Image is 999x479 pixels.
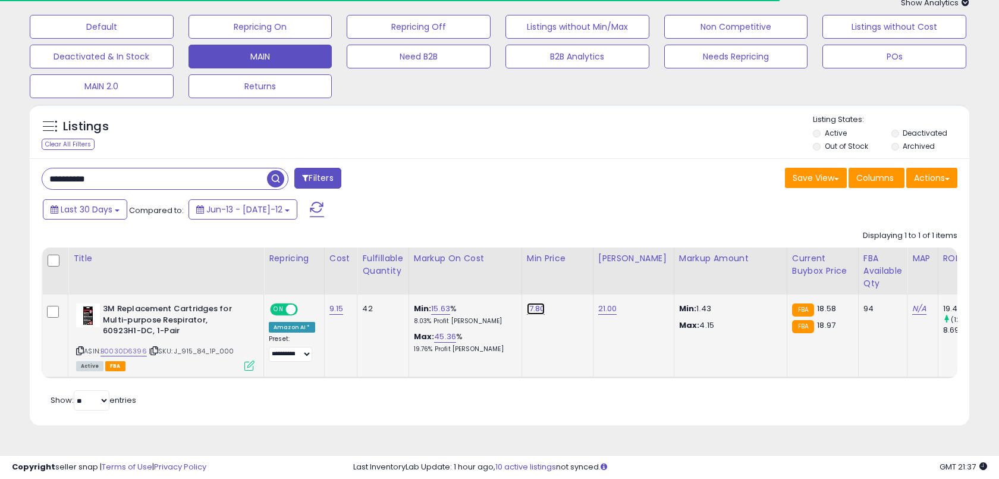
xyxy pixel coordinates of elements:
[943,303,991,314] div: 19.4%
[76,303,255,370] div: ASIN:
[271,305,286,315] span: ON
[103,303,247,340] b: 3M Replacement Cartridges for Multi-purpose Respirator, 60923H1-DC, 1-Pair
[943,325,991,336] div: 8.69%
[505,15,649,39] button: Listings without Min/Max
[903,141,935,151] label: Archived
[189,74,332,98] button: Returns
[785,168,847,188] button: Save View
[43,199,127,220] button: Last 30 Days
[527,252,588,265] div: Min Price
[269,252,319,265] div: Repricing
[414,252,517,265] div: Markup on Cost
[100,346,147,356] a: B0030D6396
[329,303,344,315] a: 9.15
[105,361,125,371] span: FBA
[856,172,894,184] span: Columns
[347,45,491,68] button: Need B2B
[912,252,932,265] div: MAP
[76,361,103,371] span: All listings currently available for purchase on Amazon
[849,168,904,188] button: Columns
[154,461,206,472] a: Privacy Policy
[817,320,835,331] span: 18.97
[63,118,109,135] h5: Listings
[903,128,947,138] label: Deactivated
[149,346,234,356] span: | SKU: J_915_84_1P_000
[598,303,617,315] a: 21.00
[825,141,868,151] label: Out of Stock
[414,303,432,314] b: Min:
[951,315,983,324] small: (123.25%)
[792,303,814,317] small: FBA
[269,335,315,362] div: Preset:
[102,461,152,472] a: Terms of Use
[73,252,259,265] div: Title
[906,168,957,188] button: Actions
[505,45,649,68] button: B2B Analytics
[825,128,847,138] label: Active
[51,395,136,406] span: Show: entries
[76,303,100,327] img: 41bPNptEcNL._SL40_.jpg
[679,320,700,331] strong: Max:
[30,45,174,68] button: Deactivated & In Stock
[30,15,174,39] button: Default
[792,252,853,277] div: Current Buybox Price
[269,322,315,333] div: Amazon AI *
[679,252,782,265] div: Markup Amount
[863,230,957,242] div: Displaying 1 to 1 of 1 items
[414,303,513,325] div: %
[414,345,513,353] p: 19.76% Profit [PERSON_NAME]
[817,303,836,314] span: 18.58
[822,45,966,68] button: POs
[822,15,966,39] button: Listings without Cost
[664,45,808,68] button: Needs Repricing
[206,204,282,215] span: Jun-13 - [DATE]-12
[598,252,669,265] div: [PERSON_NAME]
[414,317,513,325] p: 8.03% Profit [PERSON_NAME]
[294,168,341,189] button: Filters
[431,303,450,315] a: 15.63
[940,461,987,472] span: 2025-08-12 21:37 GMT
[409,248,522,295] th: The percentage added to the cost of goods (COGS) that forms the calculator for Min & Max prices.
[813,114,969,126] p: Listing States:
[12,462,206,473] div: seller snap | |
[414,331,513,353] div: %
[679,320,778,331] p: 4.15
[129,205,184,216] span: Compared to:
[679,303,778,314] p: 1.43
[189,199,297,220] button: Jun-13 - [DATE]-12
[414,331,435,342] b: Max:
[362,252,403,277] div: Fulfillable Quantity
[495,461,556,472] a: 10 active listings
[943,252,987,265] div: ROI
[863,252,902,290] div: FBA Available Qty
[296,305,315,315] span: OFF
[353,462,987,473] div: Last InventoryLab Update: 1 hour ago, not synced.
[61,204,112,215] span: Last 30 Days
[912,303,926,315] a: N/A
[189,15,332,39] button: Repricing On
[12,461,55,472] strong: Copyright
[792,320,814,333] small: FBA
[189,45,332,68] button: MAIN
[42,139,95,150] div: Clear All Filters
[863,303,898,314] div: 94
[679,303,697,314] strong: Min:
[30,74,174,98] button: MAIN 2.0
[527,303,545,315] a: 17.80
[329,252,353,265] div: Cost
[362,303,399,314] div: 42
[347,15,491,39] button: Repricing Off
[434,331,456,343] a: 45.36
[664,15,808,39] button: Non Competitive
